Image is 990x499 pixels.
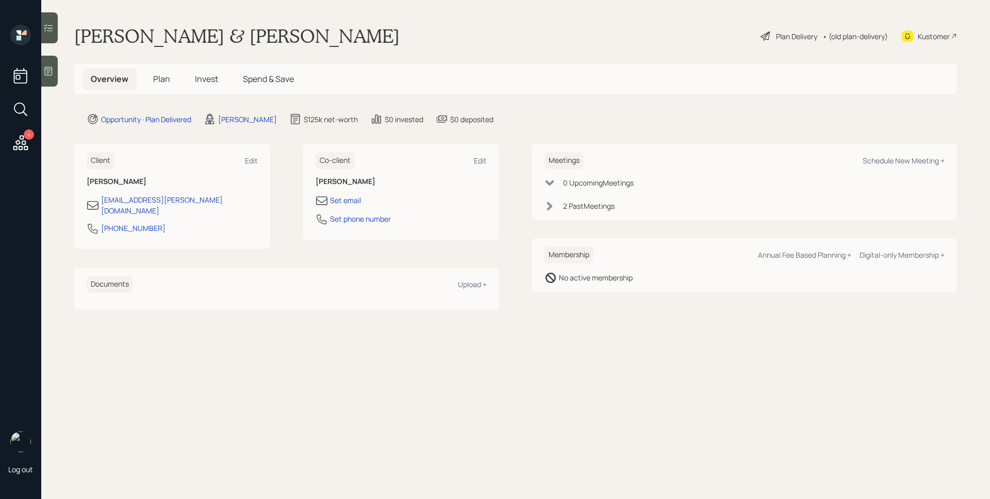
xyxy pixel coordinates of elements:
h6: Client [87,152,114,169]
div: Opportunity · Plan Delivered [101,114,191,125]
h6: Membership [544,246,593,263]
div: Annual Fee Based Planning + [758,250,851,260]
div: Upload + [458,279,487,289]
div: 2 Past Meeting s [563,201,615,211]
div: • (old plan-delivery) [822,31,888,42]
h6: Documents [87,276,133,293]
div: 0 Upcoming Meeting s [563,177,634,188]
div: $0 deposited [450,114,493,125]
div: Schedule New Meeting + [863,156,945,165]
div: [PERSON_NAME] [218,114,277,125]
div: Digital-only Membership + [860,250,945,260]
span: Spend & Save [243,73,294,85]
div: [PHONE_NUMBER] [101,223,166,234]
span: Invest [195,73,218,85]
img: james-distasi-headshot.png [10,431,31,452]
div: Log out [8,464,33,474]
div: Set email [330,195,361,206]
div: 4 [24,129,34,140]
span: Plan [153,73,170,85]
div: No active membership [559,272,633,283]
h6: Meetings [544,152,584,169]
h6: Co-client [316,152,355,169]
div: Edit [474,156,487,165]
span: Overview [91,73,128,85]
div: Edit [245,156,258,165]
div: Kustomer [918,31,950,42]
div: Plan Delivery [776,31,817,42]
div: [EMAIL_ADDRESS][PERSON_NAME][DOMAIN_NAME] [101,194,258,216]
div: $125k net-worth [304,114,358,125]
h1: [PERSON_NAME] & [PERSON_NAME] [74,25,400,47]
div: $0 invested [385,114,423,125]
div: Set phone number [330,213,391,224]
h6: [PERSON_NAME] [87,177,258,186]
h6: [PERSON_NAME] [316,177,487,186]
